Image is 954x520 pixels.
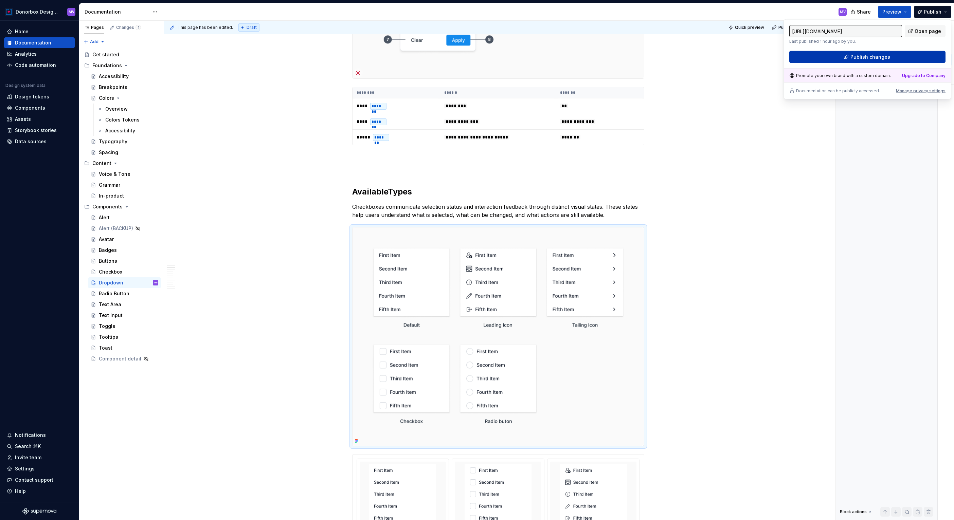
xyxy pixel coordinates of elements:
span: Open page [915,28,941,35]
div: Dropdown [99,279,123,286]
div: Page tree [82,49,161,364]
div: Documentation [15,39,51,46]
div: Text Input [99,312,123,319]
div: Assets [15,116,31,123]
img: 17077652-375b-4f2c-92b0-528c72b71ea0.png [5,8,13,16]
a: Toast [88,342,161,353]
a: Storybook stories [4,125,75,136]
div: Donorbox Design System [16,8,59,15]
div: MV [154,279,158,286]
img: 274d5a29-ee0c-473e-9645-71793864703c.png [353,227,644,446]
p: Checkboxes communicate selection status and interaction feedback through distinct visual states. ... [352,203,644,219]
span: Quick preview [735,25,764,30]
div: Components [15,105,45,111]
div: Pages [84,25,104,30]
div: Invite team [15,454,41,461]
div: Alert (BACKUP) [99,225,133,232]
span: 1 [136,25,141,30]
a: Design tokens [4,91,75,102]
a: Settings [4,463,75,474]
button: Publish [914,6,951,18]
div: Buttons [99,258,117,264]
button: Contact support [4,475,75,485]
a: Invite team [4,452,75,463]
div: Code automation [15,62,56,69]
div: Content [92,160,111,167]
div: Content [82,158,161,169]
a: Upgrade to Company [902,73,946,78]
p: Last published 1 hour ago by you. [789,39,902,44]
div: Accessibility [99,73,129,80]
button: Quick preview [726,23,767,32]
a: Toggle [88,321,161,332]
div: Search ⌘K [15,443,41,450]
div: Block actions [840,509,867,515]
div: Notifications [15,432,46,439]
a: Documentation [4,37,75,48]
a: Alert [88,212,161,223]
a: Assets [4,114,75,125]
a: Analytics [4,49,75,59]
a: Grammar [88,180,161,190]
div: Data sources [15,138,47,145]
a: Text Area [88,299,161,310]
button: Manage privacy settings [896,88,946,94]
a: Badges [88,245,161,256]
a: Code automation [4,60,75,71]
div: Block actions [840,507,873,517]
div: Toast [99,345,112,351]
div: MV [840,9,846,15]
a: Colors Tokens [94,114,161,125]
h2: Types [352,186,644,197]
div: Colors [99,95,114,101]
div: Component detail [99,355,141,362]
span: Preview [882,8,901,15]
span: Share [857,8,871,15]
div: Grammar [99,182,120,188]
a: Spacing [88,147,161,158]
div: Help [15,488,26,495]
button: Search ⌘K [4,441,75,452]
a: Avatar [88,234,161,245]
a: Supernova Logo [22,508,56,515]
div: Badges [99,247,117,254]
button: Share [847,6,875,18]
div: Components [82,201,161,212]
span: Add [90,39,98,44]
div: Tooltips [99,334,118,340]
div: Voice & Tone [99,171,130,178]
a: Colors [88,93,161,104]
a: Accessibility [88,71,161,82]
a: DropdownMV [88,277,161,288]
div: In-product [99,192,124,199]
div: Components [92,203,123,210]
div: Analytics [15,51,37,57]
a: Accessibility [94,125,161,136]
div: Colors Tokens [105,116,140,123]
a: Breakpoints [88,82,161,93]
a: Components [4,103,75,113]
div: Spacing [99,149,118,156]
div: Foundations [82,60,161,71]
span: This page has been edited. [178,25,233,30]
div: Typography [99,138,127,145]
span: Publish [924,8,941,15]
a: Text Input [88,310,161,321]
div: MV [69,9,74,15]
span: Publish changes [778,25,811,30]
a: Radio Button [88,288,161,299]
div: Checkbox [99,268,122,275]
div: Text Area [99,301,121,308]
div: Alert [99,214,110,221]
button: Add [82,37,107,47]
div: Overview [105,106,128,112]
div: Changes [116,25,141,30]
div: Contact support [15,477,53,483]
div: Breakpoints [99,84,127,91]
a: Alert (BACKUP) [88,223,161,234]
div: Toggle [99,323,115,330]
a: Buttons [88,256,161,266]
span: Draft [247,25,257,30]
a: Get started [82,49,161,60]
a: In-product [88,190,161,201]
